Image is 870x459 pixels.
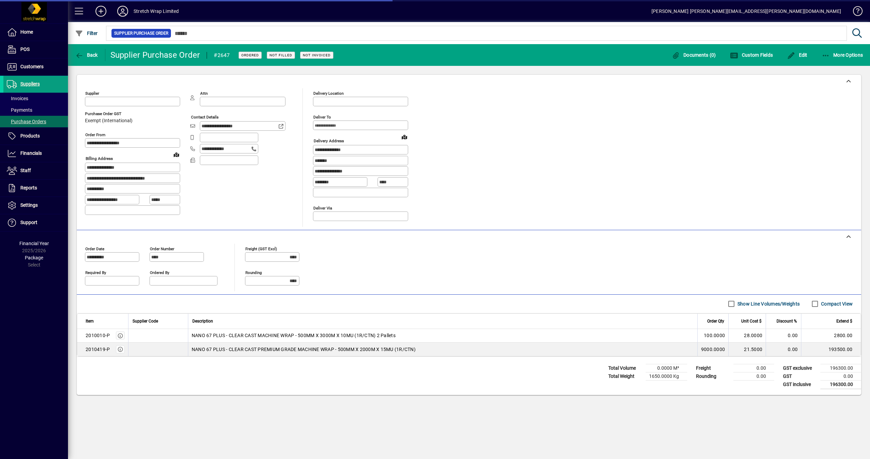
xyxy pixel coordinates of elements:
button: Back [73,49,100,61]
span: Supplier Purchase Order [114,30,168,37]
a: Purchase Orders [3,116,68,127]
a: Staff [3,162,68,179]
td: Total Weight [605,372,646,380]
a: View on map [399,131,410,142]
td: 21.5000 [728,343,766,356]
span: Financials [20,150,42,156]
span: Purchase Orders [7,119,46,124]
label: Show Line Volumes/Weights [736,300,800,307]
span: Package [25,255,43,260]
span: Home [20,29,33,35]
span: NANO 67 PLUS - CLEAR CAST MACHINE WRAP - 500MM X 3000M X 10MU (1R/CTN) 2 Pallets [192,332,396,339]
div: [PERSON_NAME] [PERSON_NAME][EMAIL_ADDRESS][PERSON_NAME][DOMAIN_NAME] [651,6,841,17]
td: 193500.00 [801,343,861,356]
app-page-header-button: Back [68,49,105,61]
label: Compact View [820,300,853,307]
a: Invoices [3,93,68,104]
a: Support [3,214,68,231]
a: View on map [171,149,182,160]
td: Total Volume [605,364,646,372]
span: More Options [822,52,863,58]
td: 196300.00 [820,364,861,372]
span: Unit Cost $ [741,317,762,325]
span: POS [20,47,30,52]
a: Financials [3,145,68,162]
mat-label: Order from [85,132,105,137]
td: 9000.0000 [697,343,728,356]
span: Extend $ [836,317,852,325]
span: Staff [20,168,31,173]
a: Customers [3,58,68,75]
span: Exempt (International) [85,118,133,124]
td: Freight [693,364,733,372]
div: 2010010-P [86,332,110,339]
a: Knowledge Base [848,1,862,23]
mat-label: Order number [150,246,174,251]
div: 2010419-P [86,346,110,353]
span: Description [192,317,213,325]
span: Products [20,133,40,139]
mat-label: Supplier [85,91,99,96]
span: Discount % [777,317,797,325]
mat-label: Delivery Location [313,91,344,96]
span: Filter [75,31,98,36]
div: Stretch Wrap Limited [134,6,179,17]
mat-label: Deliver via [313,205,332,210]
span: Not Invoiced [303,53,331,57]
a: Products [3,128,68,145]
mat-label: Rounding [245,270,262,275]
span: Edit [787,52,807,58]
div: Supplier Purchase Order [110,50,200,60]
span: Supplier Code [133,317,158,325]
td: Rounding [693,372,733,380]
a: Reports [3,180,68,197]
td: 28.0000 [728,329,766,343]
span: Payments [7,107,32,113]
button: Edit [785,49,809,61]
span: Item [86,317,94,325]
td: GST inclusive [780,380,820,389]
span: Settings [20,202,38,208]
td: 2800.00 [801,329,861,343]
span: Purchase Order GST [85,112,133,116]
span: Ordered [241,53,259,57]
td: 0.00 [820,372,861,380]
a: Home [3,24,68,41]
div: #2647 [214,50,230,61]
td: GST exclusive [780,364,820,372]
td: 0.00 [733,364,774,372]
button: Profile [112,5,134,17]
td: 100.0000 [697,329,728,343]
span: Back [75,52,98,58]
mat-label: Ordered by [150,270,169,275]
button: Filter [73,27,100,39]
td: 0.0000 M³ [646,364,687,372]
span: Custom Fields [730,52,773,58]
span: Financial Year [19,241,49,246]
a: Payments [3,104,68,116]
span: Support [20,220,37,225]
mat-label: Order date [85,246,104,251]
td: 196300.00 [820,380,861,389]
td: 0.00 [766,329,801,343]
td: 0.00 [733,372,774,380]
a: POS [3,41,68,58]
mat-label: Required by [85,270,106,275]
td: GST [780,372,820,380]
span: Invoices [7,96,28,101]
button: Documents (0) [670,49,718,61]
span: Not Filled [269,53,292,57]
mat-label: Freight (GST excl) [245,246,277,251]
a: Settings [3,197,68,214]
span: Suppliers [20,81,40,87]
mat-label: Deliver To [313,115,331,120]
span: Documents (0) [672,52,716,58]
td: 0.00 [766,343,801,356]
mat-label: Attn [200,91,208,96]
span: Order Qty [707,317,724,325]
button: More Options [820,49,865,61]
span: Reports [20,185,37,190]
span: Customers [20,64,43,69]
td: 1650.0000 Kg [646,372,687,380]
button: Add [90,5,112,17]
